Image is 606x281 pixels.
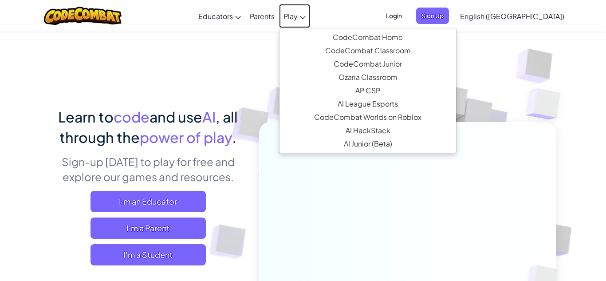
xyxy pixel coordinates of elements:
a: I'm a Parent [91,218,206,239]
span: and use [150,108,202,126]
a: Ozaria ClassroomAn enchanting narrative coding adventure that establishes the fundamentals of com... [279,71,456,84]
a: AI Junior (Beta)Introduces multimodal generative AI in a simple and intuitive platform designed s... [279,137,456,150]
a: AI HackStackThe first generative AI companion tool specifically crafted for those new to AI with ... [279,124,456,137]
a: CodeCombat JuniorOur flagship K-5 curriculum features a progression of learning levels that teach... [279,57,456,71]
a: Play [279,4,310,28]
a: AP CSPEndorsed by the College Board, our AP CSP curriculum provides game-based and turnkey tools ... [279,84,456,97]
button: I'm a Student [91,244,206,265]
button: Sign Up [416,8,449,24]
span: Educators [198,12,233,21]
a: Educators [194,4,245,28]
img: Overlap cubes [508,67,585,142]
p: Sign-up [DATE] to play for free and explore our games and resources. [50,154,246,184]
a: Parents [245,4,279,28]
img: CodeCombat logo [44,7,122,25]
a: CodeCombat Worlds on RobloxThis MMORPG teaches Lua coding and provides a real-world platform to c... [279,111,456,124]
button: Login [381,8,407,24]
a: AI League EsportsAn epic competitive coding esports platform that encourages creative programming... [279,97,456,111]
span: power of play [140,128,232,146]
a: CodeCombat HomeWith access to all 530 levels and exclusive features like pets, premium only items... [279,31,456,44]
span: AI [202,108,216,126]
span: . [232,128,236,146]
span: Play [283,12,298,21]
span: Learn to [58,108,114,126]
span: English ([GEOGRAPHIC_DATA]) [460,12,564,21]
a: I'm an Educator [91,191,206,212]
a: CodeCombat Classroom [279,44,456,57]
a: English ([GEOGRAPHIC_DATA]) [456,4,569,28]
span: code [114,108,150,126]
